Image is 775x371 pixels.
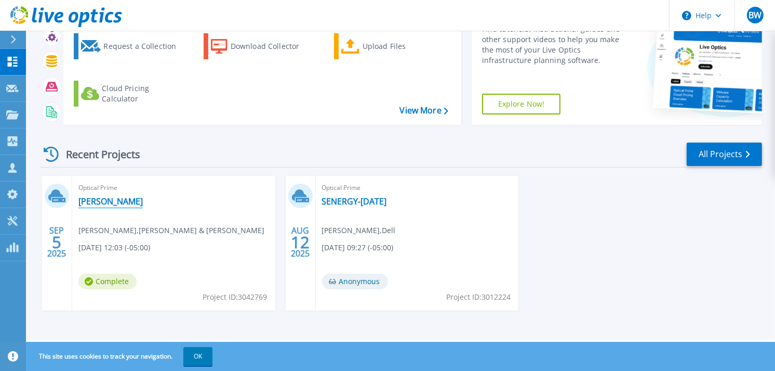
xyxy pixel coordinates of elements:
span: [PERSON_NAME] , [PERSON_NAME] & [PERSON_NAME] [78,225,264,236]
div: Cloud Pricing Calculator [102,83,185,104]
div: Download Collector [231,36,314,57]
button: OK [183,347,212,366]
div: Request a Collection [103,36,186,57]
a: [PERSON_NAME] [78,196,143,207]
span: Complete [78,274,137,289]
span: [DATE] 09:27 (-05:00) [322,242,394,253]
a: Upload Files [334,33,450,59]
span: This site uses cookies to track your navigation. [29,347,212,366]
div: Recent Projects [40,142,154,167]
a: All Projects [687,143,762,166]
a: View More [399,106,448,116]
div: Find tutorials, instructional guides and other support videos to help you make the most of your L... [482,24,627,66]
a: Cloud Pricing Calculator [74,81,190,107]
a: Explore Now! [482,94,561,114]
div: AUG 2025 [290,223,310,261]
div: Upload Files [363,36,446,57]
span: Anonymous [322,274,388,289]
span: Project ID: 3012224 [446,291,511,303]
span: [DATE] 12:03 (-05:00) [78,242,150,253]
span: Optical Prime [78,182,269,194]
span: 12 [291,238,310,247]
a: SENERGY-[DATE] [322,196,387,207]
span: [PERSON_NAME] , Dell [322,225,396,236]
a: Request a Collection [74,33,190,59]
span: 5 [52,238,61,247]
span: Project ID: 3042769 [203,291,268,303]
div: SEP 2025 [47,223,66,261]
span: Optical Prime [322,182,513,194]
span: BW [749,11,761,19]
a: Download Collector [204,33,319,59]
